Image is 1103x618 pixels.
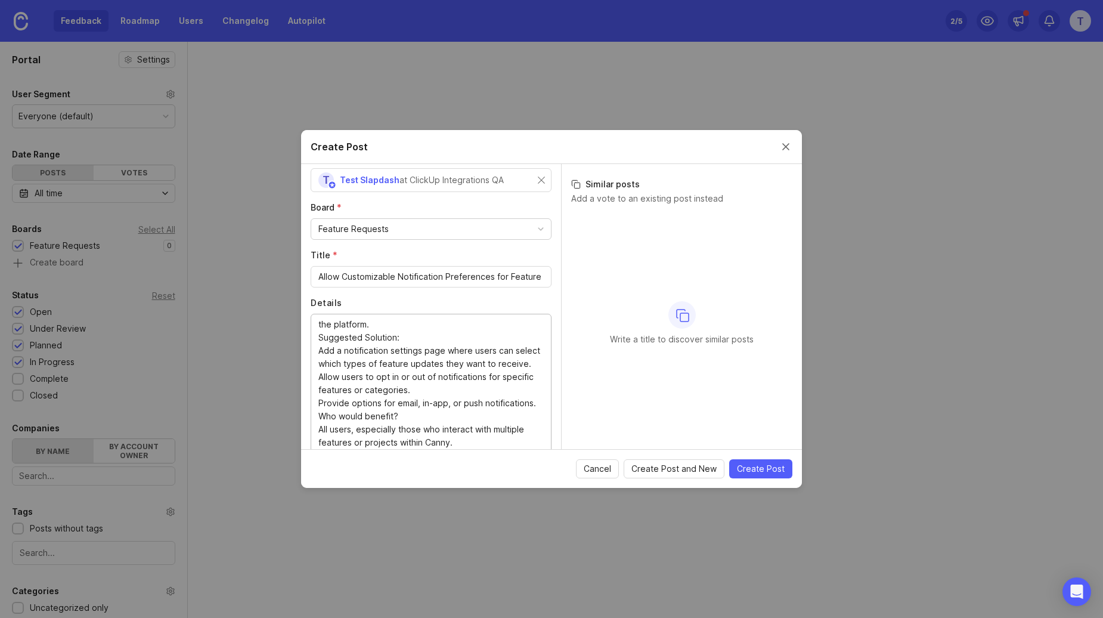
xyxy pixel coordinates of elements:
[311,250,337,260] span: Title (required)
[311,297,551,309] label: Details
[624,459,724,478] button: Create Post and New
[610,333,754,345] p: Write a title to discover similar posts
[318,223,389,236] div: Feature Requests
[1062,577,1091,606] div: Open Intercom Messenger
[571,193,792,205] p: Add a vote to an existing post instead
[571,178,792,190] h3: Similar posts
[328,181,337,190] img: member badge
[779,140,792,153] button: Close create post modal
[576,459,619,478] button: Cancel
[737,463,785,475] span: Create Post
[318,318,544,449] textarea: urrently, users receive all feature update notifications by default, which can be overwhelming an...
[399,174,504,187] div: at ClickUp Integrations QA
[631,463,717,475] span: Create Post and New
[318,172,334,188] div: T
[584,463,611,475] span: Cancel
[729,459,792,478] button: Create Post
[318,270,544,283] input: Short, descriptive title
[340,175,399,185] span: Test Slapdash
[311,202,342,212] span: Board (required)
[311,140,368,154] h2: Create Post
